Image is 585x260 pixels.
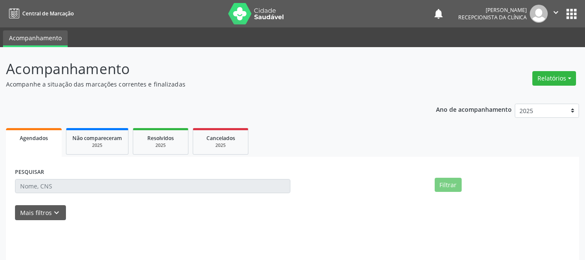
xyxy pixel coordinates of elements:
[6,6,74,21] a: Central de Marcação
[15,205,66,220] button: Mais filtroskeyboard_arrow_down
[147,134,174,142] span: Resolvidos
[52,208,61,218] i: keyboard_arrow_down
[139,142,182,149] div: 2025
[458,6,527,14] div: [PERSON_NAME]
[20,134,48,142] span: Agendados
[551,8,561,17] i: 
[206,134,235,142] span: Cancelados
[433,8,445,20] button: notifications
[15,179,290,194] input: Nome, CNS
[458,14,527,21] span: Recepcionista da clínica
[72,134,122,142] span: Não compareceram
[530,5,548,23] img: img
[6,58,407,80] p: Acompanhamento
[15,166,44,179] label: PESQUISAR
[564,6,579,21] button: apps
[532,71,576,86] button: Relatórios
[548,5,564,23] button: 
[6,80,407,89] p: Acompanhe a situação das marcações correntes e finalizadas
[72,142,122,149] div: 2025
[436,104,512,114] p: Ano de acompanhamento
[435,178,462,192] button: Filtrar
[3,30,68,47] a: Acompanhamento
[22,10,74,17] span: Central de Marcação
[199,142,242,149] div: 2025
